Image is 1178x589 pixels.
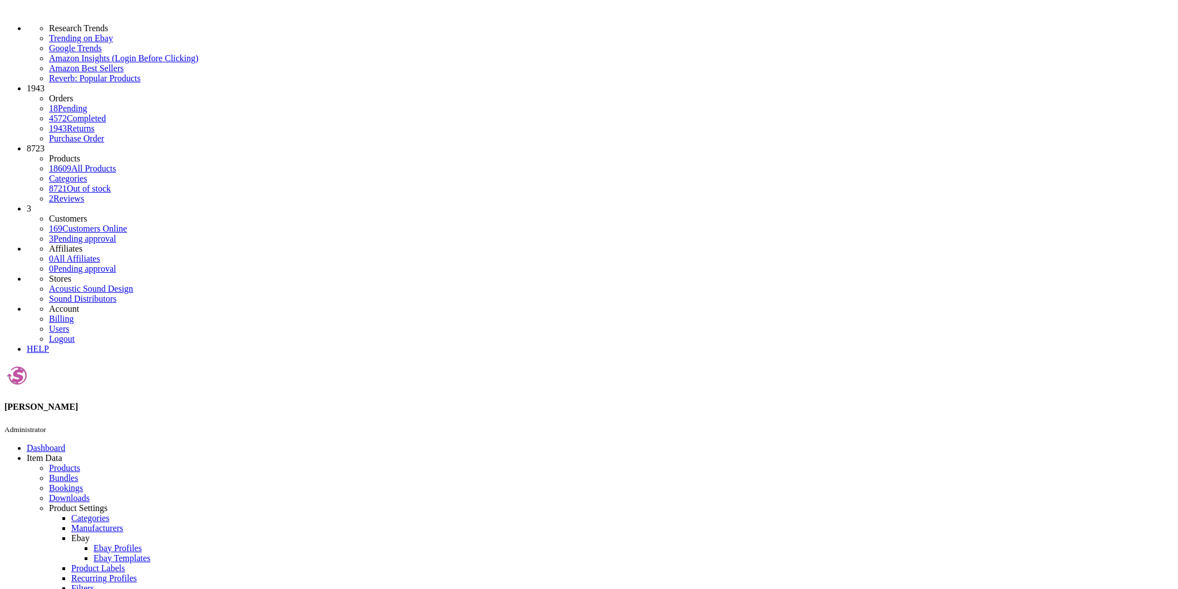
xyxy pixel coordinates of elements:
span: Product Settings [49,503,107,513]
a: Categories [71,513,109,523]
a: Trending on Ebay [49,33,1174,43]
a: Products [49,463,80,473]
a: Reverb: Popular Products [49,73,1174,84]
span: 8721 [49,184,67,193]
a: Recurring Profiles [71,573,137,583]
a: 4572Completed [49,114,106,123]
li: Orders [49,94,1174,104]
a: Google Trends [49,43,1174,53]
a: Amazon Insights (Login Before Clicking) [49,53,1174,63]
a: Bundles [49,473,78,483]
a: Dashboard [27,443,65,453]
li: Account [49,304,1174,314]
a: Sound Distributors [49,294,116,303]
span: Item Data [27,453,62,463]
a: HELP [27,344,49,354]
a: Ebay Templates [94,553,150,563]
small: Administrator [4,425,46,434]
li: Stores [49,274,1174,284]
span: 0 [49,254,53,263]
a: Billing [49,314,73,323]
span: 18 [49,104,58,113]
a: Product Labels [71,563,125,573]
a: Manufacturers [71,523,123,533]
li: Products [49,154,1174,164]
span: 1943 [27,84,45,93]
span: 18609 [49,164,71,173]
li: Customers [49,214,1174,224]
a: 18Pending [49,104,1174,114]
a: Acoustic Sound Design [49,284,133,293]
span: 169 [49,224,62,233]
a: 0Pending approval [49,264,116,273]
a: Users [49,324,69,333]
img: jehara [4,363,30,388]
span: 4572 [49,114,67,123]
span: 1943 [49,124,67,133]
li: Research Trends [49,23,1174,33]
a: Logout [49,334,75,343]
a: 0All Affiliates [49,254,100,263]
a: 18609All Products [49,164,116,173]
a: Amazon Best Sellers [49,63,1174,73]
a: Ebay Profiles [94,543,142,553]
span: 3 [27,204,31,213]
a: Downloads [49,493,90,503]
span: 3 [49,234,53,243]
a: 3Pending approval [49,234,116,243]
span: 0 [49,264,53,273]
h4: [PERSON_NAME] [4,402,1174,412]
a: Purchase Order [49,134,104,143]
a: 2Reviews [49,194,84,203]
a: Ebay [71,533,90,543]
a: 169Customers Online [49,224,127,233]
span: 2 [49,194,53,203]
li: Affiliates [49,244,1174,254]
a: Bookings [49,483,83,493]
span: 8723 [27,144,45,153]
a: Categories [49,174,87,183]
a: 8721Out of stock [49,184,111,193]
a: 1943Returns [49,124,95,133]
